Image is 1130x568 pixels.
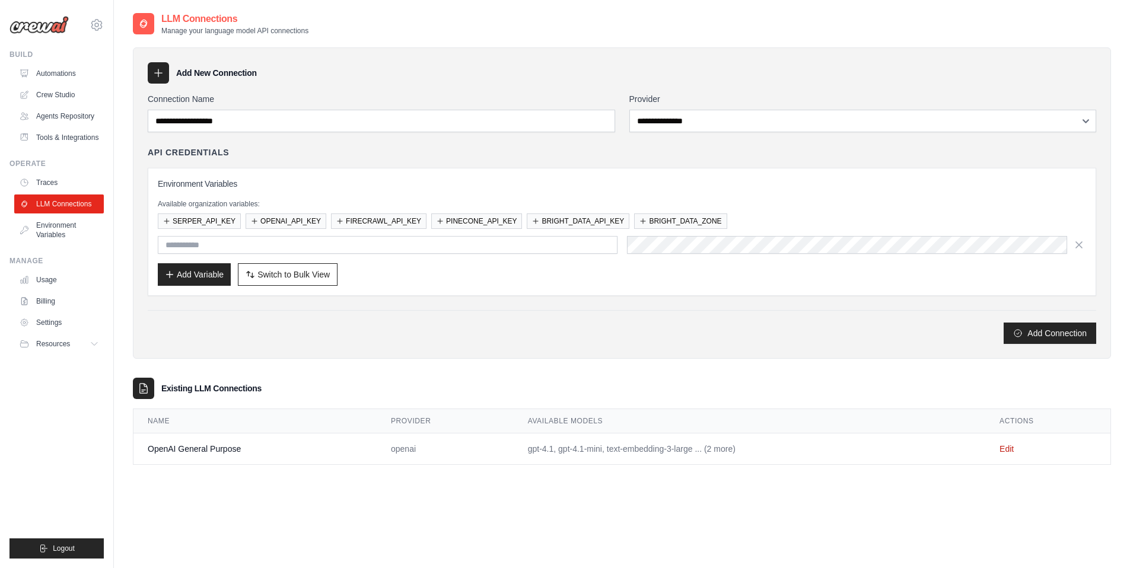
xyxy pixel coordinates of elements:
span: Switch to Bulk View [257,269,330,280]
button: SERPER_API_KEY [158,213,241,229]
p: Available organization variables: [158,199,1086,209]
label: Connection Name [148,93,615,105]
th: Actions [985,409,1110,433]
button: BRIGHT_DATA_ZONE [634,213,727,229]
button: Add Variable [158,263,231,286]
img: Logo [9,16,69,34]
button: Resources [14,334,104,353]
a: Automations [14,64,104,83]
a: Settings [14,313,104,332]
th: Provider [377,409,514,433]
button: Switch to Bulk View [238,263,338,286]
th: Available Models [514,409,985,433]
h3: Environment Variables [158,178,1086,190]
td: OpenAI General Purpose [133,433,377,465]
div: Operate [9,159,104,168]
div: Build [9,50,104,59]
button: Logout [9,538,104,559]
a: Billing [14,292,104,311]
button: Add Connection [1004,323,1096,344]
button: PINECONE_API_KEY [431,213,522,229]
h2: LLM Connections [161,12,308,26]
a: LLM Connections [14,194,104,213]
a: Tools & Integrations [14,128,104,147]
a: Usage [14,270,104,289]
div: Manage [9,256,104,266]
a: Environment Variables [14,216,104,244]
button: OPENAI_API_KEY [246,213,326,229]
a: Agents Repository [14,107,104,126]
td: openai [377,433,514,465]
p: Manage your language model API connections [161,26,308,36]
span: Resources [36,339,70,349]
h3: Add New Connection [176,67,257,79]
a: Edit [1000,444,1014,454]
a: Traces [14,173,104,192]
th: Name [133,409,377,433]
label: Provider [629,93,1097,105]
a: Crew Studio [14,85,104,104]
span: Logout [53,544,75,553]
h4: API Credentials [148,146,229,158]
button: FIRECRAWL_API_KEY [331,213,426,229]
button: BRIGHT_DATA_API_KEY [527,213,629,229]
h3: Existing LLM Connections [161,382,262,394]
td: gpt-4.1, gpt-4.1-mini, text-embedding-3-large ... (2 more) [514,433,985,465]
